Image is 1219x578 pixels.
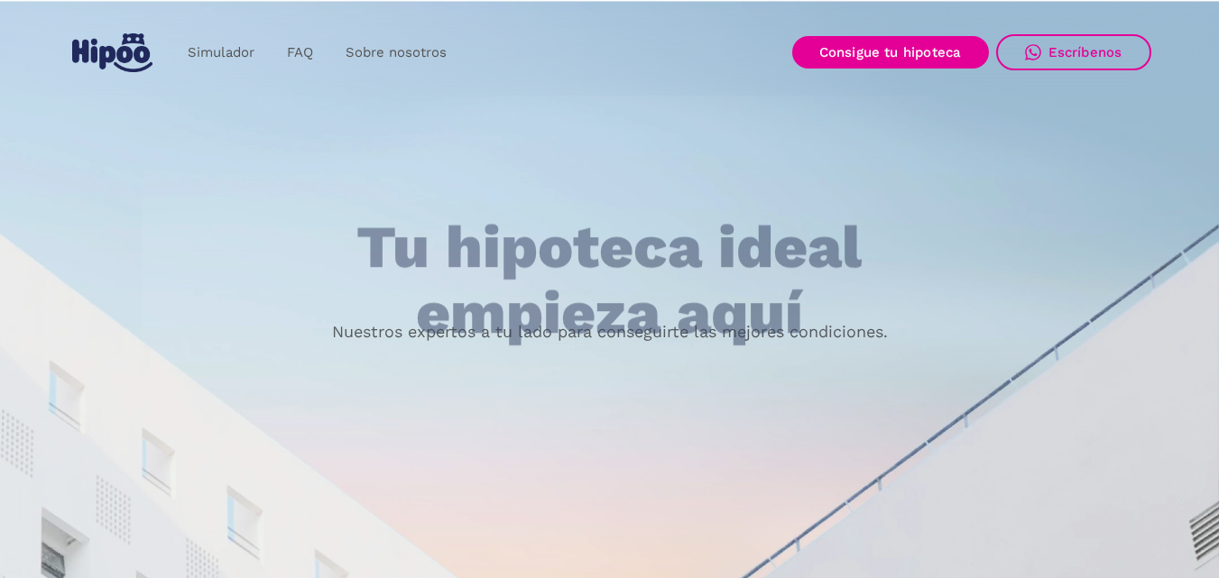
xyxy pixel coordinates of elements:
div: Escríbenos [1048,44,1122,60]
a: FAQ [271,35,329,70]
a: home [69,26,157,79]
a: Sobre nosotros [329,35,463,70]
h1: Tu hipoteca ideal empieza aquí [267,216,951,346]
a: Simulador [171,35,271,70]
a: Consigue tu hipoteca [792,36,989,69]
a: Escríbenos [996,34,1151,70]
